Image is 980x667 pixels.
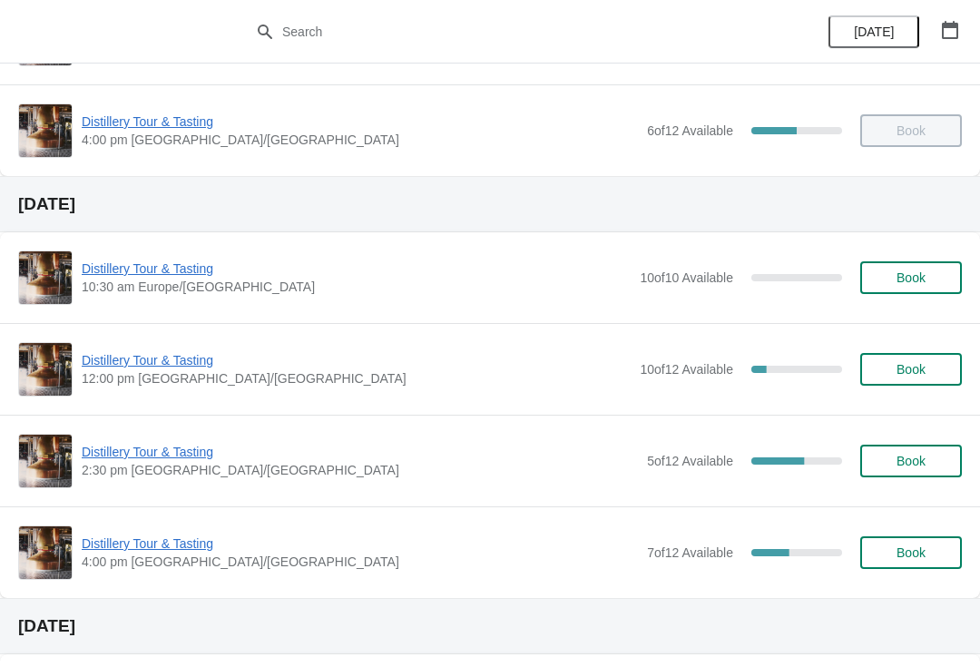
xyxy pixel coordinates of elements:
[828,15,919,48] button: [DATE]
[82,131,638,149] span: 4:00 pm [GEOGRAPHIC_DATA]/[GEOGRAPHIC_DATA]
[18,617,962,635] h2: [DATE]
[82,278,631,296] span: 10:30 am Europe/[GEOGRAPHIC_DATA]
[647,454,733,468] span: 5 of 12 Available
[82,461,638,479] span: 2:30 pm [GEOGRAPHIC_DATA]/[GEOGRAPHIC_DATA]
[19,343,72,396] img: Distillery Tour & Tasting | | 12:00 pm Europe/London
[897,270,926,285] span: Book
[647,123,733,138] span: 6 of 12 Available
[82,535,638,553] span: Distillery Tour & Tasting
[19,435,72,487] img: Distillery Tour & Tasting | | 2:30 pm Europe/London
[82,260,631,278] span: Distillery Tour & Tasting
[82,553,638,571] span: 4:00 pm [GEOGRAPHIC_DATA]/[GEOGRAPHIC_DATA]
[82,351,631,369] span: Distillery Tour & Tasting
[19,104,72,157] img: Distillery Tour & Tasting | | 4:00 pm Europe/London
[647,545,733,560] span: 7 of 12 Available
[860,536,962,569] button: Book
[640,362,733,377] span: 10 of 12 Available
[18,195,962,213] h2: [DATE]
[860,261,962,294] button: Book
[82,443,638,461] span: Distillery Tour & Tasting
[82,369,631,387] span: 12:00 pm [GEOGRAPHIC_DATA]/[GEOGRAPHIC_DATA]
[897,545,926,560] span: Book
[19,526,72,579] img: Distillery Tour & Tasting | | 4:00 pm Europe/London
[640,270,733,285] span: 10 of 10 Available
[854,25,894,39] span: [DATE]
[860,353,962,386] button: Book
[82,113,638,131] span: Distillery Tour & Tasting
[897,454,926,468] span: Book
[860,445,962,477] button: Book
[19,251,72,304] img: Distillery Tour & Tasting | | 10:30 am Europe/London
[281,15,735,48] input: Search
[897,362,926,377] span: Book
